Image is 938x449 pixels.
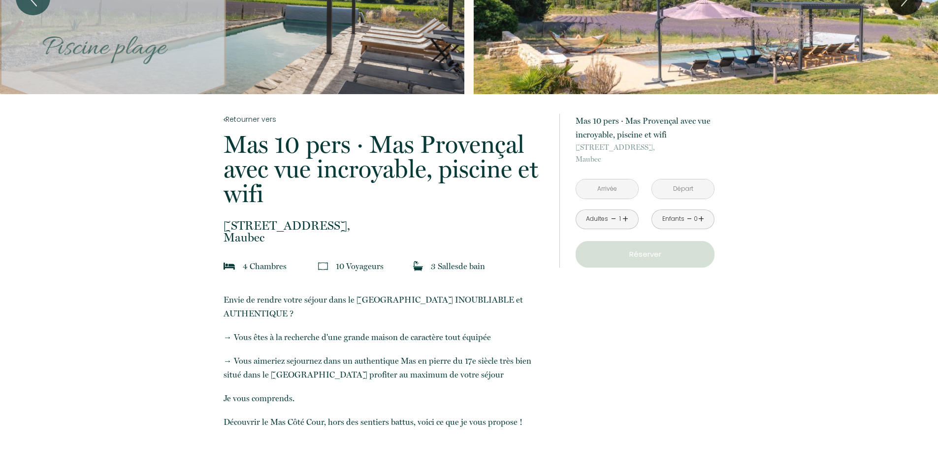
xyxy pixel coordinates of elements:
[687,211,692,227] a: -
[455,261,458,271] span: s
[586,214,608,224] div: Adultes
[576,179,638,199] input: Arrivée
[224,220,547,232] span: [STREET_ADDRESS],
[224,391,547,405] p: Je vous comprends.
[652,179,714,199] input: Départ
[224,132,547,206] p: Mas 10 pers · Mas Provençal avec vue incroyable, piscine et wifi
[224,415,547,429] p: Découvrir le Mas Côté Cour, hors des sentiers battus, voici ce que je vous propose !
[579,248,711,260] p: Réserver
[622,211,628,227] a: +
[224,354,547,381] p: → Vous aimeriez sejournez dans un authentique Mas en pierre du 17e siècle très bien situé dans le...
[224,220,547,243] p: Maubec
[431,259,485,273] p: 3 Salle de bain
[698,211,704,227] a: +
[318,261,328,271] img: guests
[617,214,622,224] div: 1
[576,141,714,153] span: [STREET_ADDRESS],
[693,214,698,224] div: 0
[576,114,714,141] p: Mas 10 pers · Mas Provençal avec vue incroyable, piscine et wifi
[283,261,287,271] span: s
[611,211,616,227] a: -
[576,141,714,165] p: Maubec
[224,330,547,344] p: → Vous êtes à la recherche d'une grande maison de caractère tout équipée
[224,293,547,320] p: Envie de rendre votre séjour dans le [GEOGRAPHIC_DATA] INOUBLIABLE et AUTHENTIQUE ?
[224,114,547,125] a: Retourner vers
[336,259,384,273] p: 10 Voyageur
[380,261,384,271] span: s
[243,259,287,273] p: 4 Chambre
[576,241,714,268] button: Réserver
[662,214,684,224] div: Enfants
